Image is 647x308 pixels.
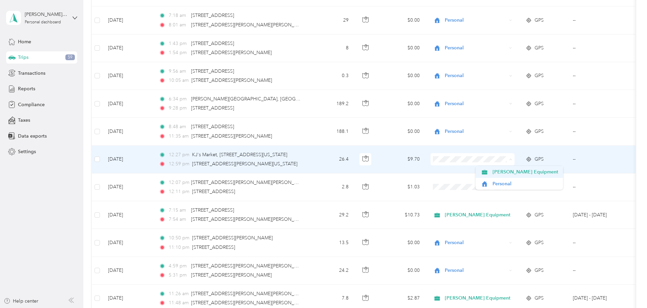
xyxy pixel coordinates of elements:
td: [DATE] [103,118,153,145]
span: [STREET_ADDRESS][PERSON_NAME][PERSON_NAME] [191,300,309,306]
span: 9:56 am [169,68,188,75]
span: GPS [535,267,544,274]
span: Data exports [18,133,47,140]
span: 12:07 pm [169,179,188,186]
span: [STREET_ADDRESS][PERSON_NAME] [191,133,272,139]
span: GPS [535,128,544,135]
span: Personal [445,100,507,108]
div: Personal dashboard [25,20,61,24]
span: [STREET_ADDRESS] [191,13,234,18]
td: -- [567,62,629,90]
span: 9:28 pm [169,104,188,112]
td: -- [567,173,629,201]
span: GPS [535,72,544,79]
td: -- [567,146,629,173]
span: [STREET_ADDRESS] [191,207,234,213]
span: GPS [535,17,544,24]
span: [STREET_ADDRESS][PERSON_NAME][US_STATE] [192,161,297,167]
td: [DATE] [103,146,153,173]
span: Personal [445,72,507,79]
span: Personal [445,128,507,135]
td: [DATE] [103,62,153,90]
span: Home [18,38,31,45]
span: [STREET_ADDRESS] [191,105,234,111]
span: [STREET_ADDRESS][PERSON_NAME] [191,50,272,55]
td: 13.5 [309,229,354,257]
div: [PERSON_NAME] [PERSON_NAME] [25,11,67,18]
span: Transactions [18,70,45,77]
span: [STREET_ADDRESS][PERSON_NAME][PERSON_NAME] [191,291,309,297]
span: GPS [535,156,544,163]
span: GPS [535,100,544,108]
td: $0.00 [378,90,425,118]
span: 7:54 am [169,216,188,223]
span: [PERSON_NAME] Equipment [493,168,558,175]
span: 8:01 am [169,21,188,29]
td: $0.00 [378,6,425,34]
span: [STREET_ADDRESS][PERSON_NAME][PERSON_NAME] [191,263,309,269]
td: 188.1 [309,118,354,145]
span: Personal [445,239,507,246]
td: -- [567,90,629,118]
span: Personal [445,267,507,274]
td: 29.2 [309,201,354,229]
td: $0.00 [378,118,425,145]
td: $9.70 [378,146,425,173]
td: [DATE] [103,6,153,34]
iframe: Everlance-gr Chat Button Frame [609,270,647,308]
span: 10:05 am [169,77,189,84]
span: 59 [65,54,75,61]
td: Aug 1 - 31, 2025 [567,201,629,229]
span: 4:59 pm [169,262,188,270]
span: [STREET_ADDRESS][PERSON_NAME] [192,235,273,241]
span: GPS [535,294,544,302]
span: [STREET_ADDRESS] [191,68,234,74]
td: 2.8 [309,173,354,201]
span: 12:59 pm [169,160,189,168]
td: -- [567,229,629,257]
span: Taxes [18,117,30,124]
span: 8:48 am [169,123,188,131]
td: [DATE] [103,173,153,201]
span: 1:43 pm [169,40,188,47]
td: $0.00 [378,229,425,257]
span: [PERSON_NAME] Equipment [445,211,510,219]
span: [STREET_ADDRESS] [191,41,234,46]
span: [STREET_ADDRESS][PERSON_NAME][PERSON_NAME] [191,216,309,222]
td: [DATE] [103,90,153,118]
span: Personal [445,17,507,24]
td: $1.03 [378,173,425,201]
span: GPS [535,239,544,246]
td: [DATE] [103,229,153,257]
span: 7:18 am [169,12,188,19]
td: 0.3 [309,62,354,90]
span: [STREET_ADDRESS][PERSON_NAME][PERSON_NAME] [191,180,309,185]
span: Personal [445,44,507,52]
span: [STREET_ADDRESS][PERSON_NAME] [191,272,272,278]
td: [DATE] [103,201,153,229]
td: 26.4 [309,146,354,173]
td: 24.2 [309,257,354,285]
span: GPS [535,211,544,219]
span: [STREET_ADDRESS] [192,189,235,194]
span: Personal [493,180,558,187]
span: [PERSON_NAME] Equipment [445,294,510,302]
td: 29 [309,6,354,34]
td: $0.00 [378,62,425,90]
td: $0.00 [378,257,425,285]
span: Reports [18,85,35,92]
span: 6:34 pm [169,95,188,103]
td: $10.73 [378,201,425,229]
span: GPS [535,44,544,52]
td: [DATE] [103,34,153,62]
td: -- [567,118,629,145]
td: [DATE] [103,257,153,285]
span: [STREET_ADDRESS] [192,244,235,250]
span: Compliance [18,101,45,108]
td: 189.2 [309,90,354,118]
span: [PERSON_NAME][GEOGRAPHIC_DATA], [GEOGRAPHIC_DATA], [GEOGRAPHIC_DATA] [191,96,380,102]
span: 7:15 am [169,207,188,214]
span: 12:27 pm [169,151,189,159]
span: Settings [18,148,36,155]
span: [STREET_ADDRESS][PERSON_NAME][PERSON_NAME] [191,22,309,28]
